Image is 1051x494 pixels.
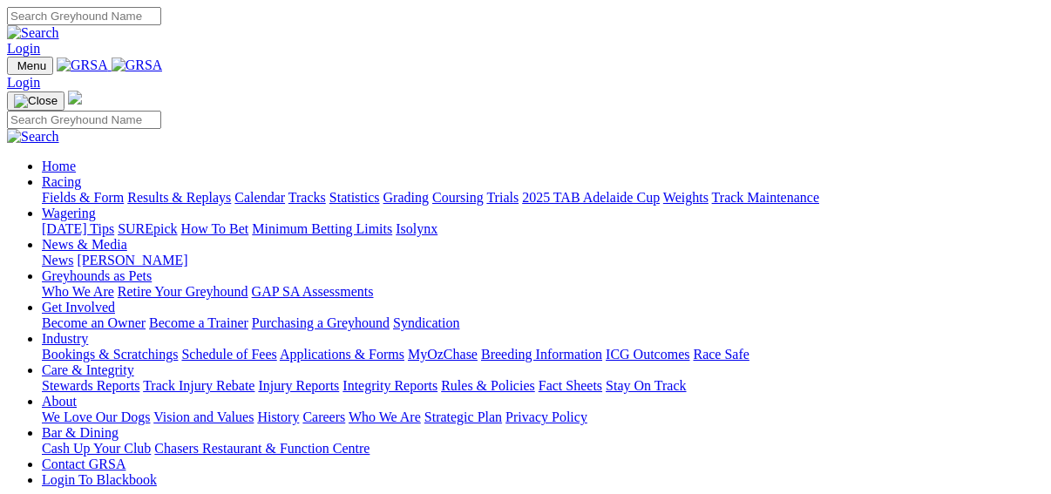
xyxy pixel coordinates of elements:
a: Who We Are [42,284,114,299]
a: Track Maintenance [712,190,819,205]
a: Fields & Form [42,190,124,205]
a: Industry [42,331,88,346]
div: About [42,409,1044,425]
a: Greyhounds as Pets [42,268,152,283]
input: Search [7,7,161,25]
a: Who We Are [349,409,421,424]
a: Calendar [234,190,285,205]
a: MyOzChase [408,347,478,362]
div: News & Media [42,253,1044,268]
a: Track Injury Rebate [143,378,254,393]
a: Race Safe [693,347,749,362]
a: Bar & Dining [42,425,119,440]
a: Contact GRSA [42,457,125,471]
div: Industry [42,347,1044,362]
a: Privacy Policy [505,409,587,424]
a: Cash Up Your Club [42,441,151,456]
a: We Love Our Dogs [42,409,150,424]
a: Bookings & Scratchings [42,347,178,362]
a: Become a Trainer [149,315,248,330]
a: Retire Your Greyhound [118,284,248,299]
img: Search [7,25,59,41]
a: [PERSON_NAME] [77,253,187,267]
a: Home [42,159,76,173]
a: Fact Sheets [539,378,602,393]
a: Stay On Track [606,378,686,393]
div: Get Involved [42,315,1044,331]
a: Get Involved [42,300,115,315]
a: Stewards Reports [42,378,139,393]
a: Become an Owner [42,315,146,330]
a: Results & Replays [127,190,231,205]
a: Injury Reports [258,378,339,393]
div: Care & Integrity [42,378,1044,394]
a: Syndication [393,315,459,330]
a: News & Media [42,237,127,252]
a: 2025 TAB Adelaide Cup [522,190,660,205]
img: GRSA [57,58,108,73]
a: Careers [302,409,345,424]
a: How To Bet [181,221,249,236]
a: Racing [42,174,81,189]
img: Search [7,129,59,145]
a: SUREpick [118,221,177,236]
a: About [42,394,77,409]
img: logo-grsa-white.png [68,91,82,105]
div: Greyhounds as Pets [42,284,1044,300]
a: Breeding Information [481,347,602,362]
span: Menu [17,59,46,72]
img: GRSA [112,58,163,73]
a: GAP SA Assessments [252,284,374,299]
a: News [42,253,73,267]
a: Wagering [42,206,96,220]
a: Chasers Restaurant & Function Centre [154,441,370,456]
a: Grading [383,190,429,205]
a: Statistics [329,190,380,205]
a: Integrity Reports [342,378,437,393]
a: Trials [486,190,519,205]
a: Vision and Values [153,409,254,424]
div: Wagering [42,221,1044,237]
a: Purchasing a Greyhound [252,315,390,330]
a: Weights [663,190,709,205]
a: Rules & Policies [441,378,535,393]
a: Login [7,75,40,90]
a: ICG Outcomes [606,347,689,362]
a: Tracks [288,190,326,205]
a: Login [7,41,40,56]
a: Strategic Plan [424,409,502,424]
a: Schedule of Fees [181,347,276,362]
input: Search [7,111,161,129]
div: Racing [42,190,1044,206]
button: Toggle navigation [7,57,53,75]
a: Login To Blackbook [42,472,157,487]
a: Applications & Forms [280,347,404,362]
a: Isolynx [396,221,437,236]
button: Toggle navigation [7,91,64,111]
div: Bar & Dining [42,441,1044,457]
img: Close [14,94,58,108]
a: History [257,409,299,424]
a: Coursing [432,190,484,205]
a: Minimum Betting Limits [252,221,392,236]
a: Care & Integrity [42,362,134,377]
a: [DATE] Tips [42,221,114,236]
